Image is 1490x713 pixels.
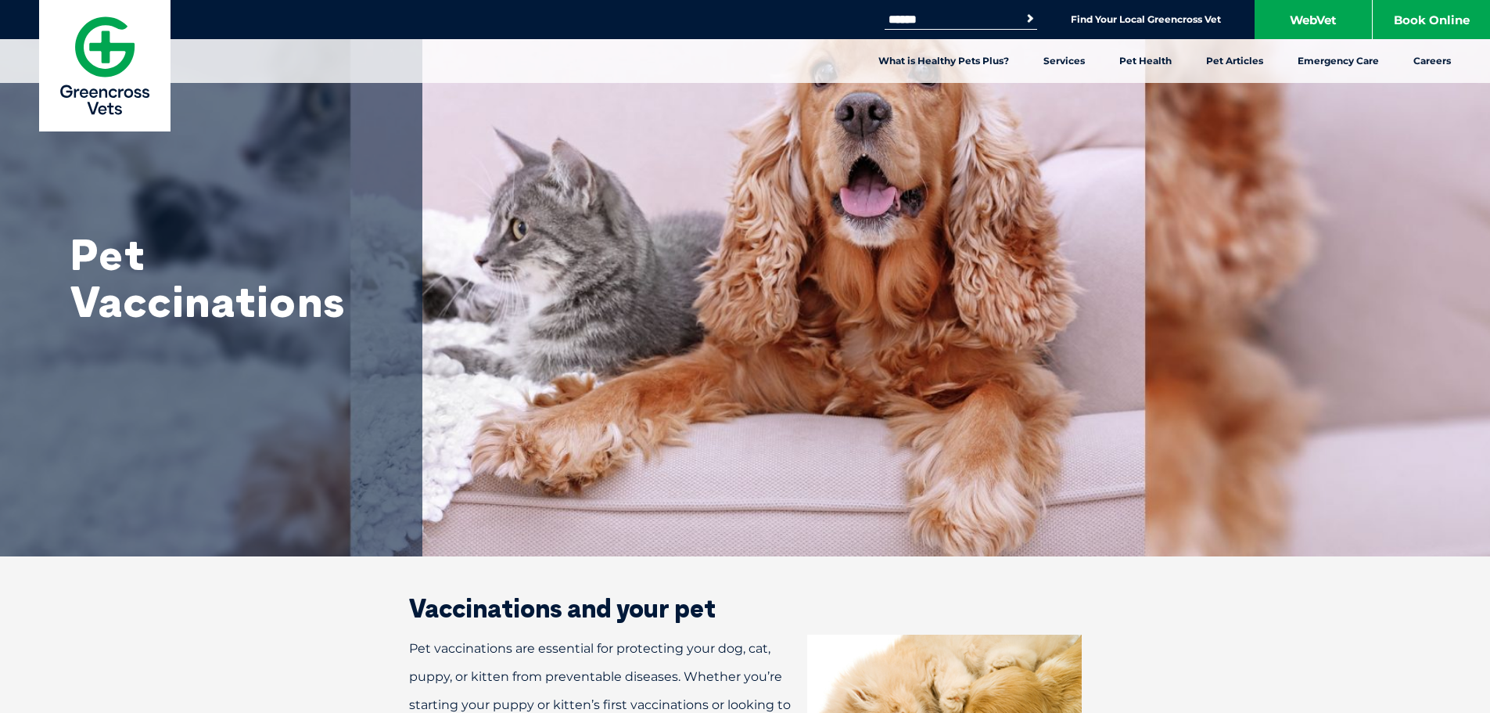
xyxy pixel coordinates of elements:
[861,39,1026,83] a: What is Healthy Pets Plus?
[70,231,383,325] h1: Pet Vaccinations
[1026,39,1102,83] a: Services
[1396,39,1468,83] a: Careers
[354,596,1136,621] h2: Vaccinations and your pet
[1280,39,1396,83] a: Emergency Care
[1189,39,1280,83] a: Pet Articles
[1102,39,1189,83] a: Pet Health
[1022,11,1038,27] button: Search
[1071,13,1221,26] a: Find Your Local Greencross Vet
